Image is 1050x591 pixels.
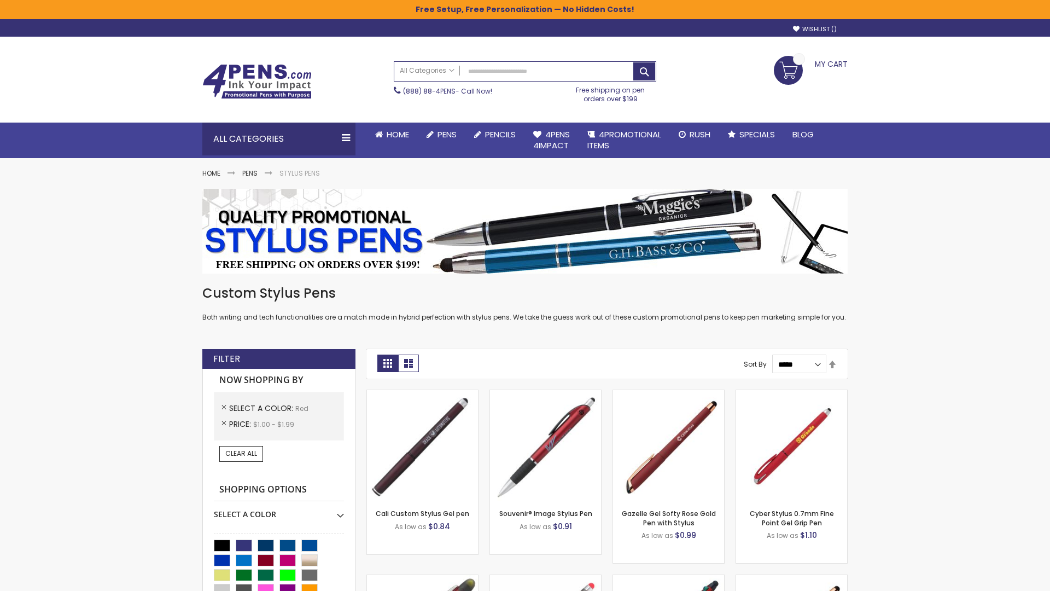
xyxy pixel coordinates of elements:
span: Rush [690,129,710,140]
a: Cali Custom Stylus Gel pen-Red [367,390,478,399]
img: Gazelle Gel Softy Rose Gold Pen with Stylus-Red [613,390,724,501]
span: Price [229,419,253,430]
a: Souvenir® Image Stylus Pen [499,509,592,518]
span: $0.99 [675,530,696,541]
strong: Stylus Pens [279,169,320,178]
a: (888) 88-4PENS [403,86,456,96]
a: All Categories [394,62,460,80]
strong: Now Shopping by [214,369,344,392]
a: Islander Softy Gel with Stylus - ColorJet Imprint-Red [490,575,601,584]
span: 4PROMOTIONAL ITEMS [587,129,661,151]
label: Sort By [744,360,767,369]
span: $0.91 [553,521,572,532]
span: - Call Now! [403,86,492,96]
img: Stylus Pens [202,189,848,274]
span: Home [387,129,409,140]
strong: Grid [377,355,398,372]
a: Souvenir® Image Stylus Pen-Red [490,390,601,399]
a: Home [202,169,220,178]
img: Cyber Stylus 0.7mm Fine Point Gel Grip Pen-Red [736,390,847,501]
a: Pencils [465,123,524,147]
span: As low as [395,522,427,531]
a: 4PROMOTIONALITEMS [579,123,670,158]
span: Blog [792,129,814,140]
div: All Categories [202,123,355,155]
span: $1.10 [800,530,817,541]
div: Free shipping on pen orders over $199 [565,82,657,103]
img: 4Pens Custom Pens and Promotional Products [202,64,312,99]
a: Blog [784,123,822,147]
a: 4Pens4impact [524,123,579,158]
div: Select A Color [214,501,344,520]
a: Cali Custom Stylus Gel pen [376,509,469,518]
a: Gazelle Gel Softy Rose Gold Pen with Stylus - ColorJet-Red [736,575,847,584]
img: Souvenir® Image Stylus Pen-Red [490,390,601,501]
span: $0.84 [428,521,450,532]
span: As low as [641,531,673,540]
a: Gazelle Gel Softy Rose Gold Pen with Stylus [622,509,716,527]
a: Home [366,123,418,147]
span: Select A Color [229,403,295,414]
span: Clear All [225,449,257,458]
a: Specials [719,123,784,147]
strong: Shopping Options [214,478,344,502]
a: Orbitor 4 Color Assorted Ink Metallic Stylus Pens-Red [613,575,724,584]
h1: Custom Stylus Pens [202,285,848,302]
span: Red [295,404,308,413]
span: As low as [520,522,551,531]
a: Pens [242,169,258,178]
span: Specials [739,129,775,140]
a: Cyber Stylus 0.7mm Fine Point Gel Grip Pen [750,509,834,527]
a: Gazelle Gel Softy Rose Gold Pen with Stylus-Red [613,390,724,399]
span: All Categories [400,66,454,75]
strong: Filter [213,353,240,365]
span: Pens [437,129,457,140]
span: $1.00 - $1.99 [253,420,294,429]
span: As low as [767,531,798,540]
div: Both writing and tech functionalities are a match made in hybrid perfection with stylus pens. We ... [202,285,848,322]
img: Cali Custom Stylus Gel pen-Red [367,390,478,501]
a: Wishlist [793,25,837,33]
span: Pencils [485,129,516,140]
a: Souvenir® Jalan Highlighter Stylus Pen Combo-Red [367,575,478,584]
a: Rush [670,123,719,147]
a: Pens [418,123,465,147]
a: Cyber Stylus 0.7mm Fine Point Gel Grip Pen-Red [736,390,847,399]
a: Clear All [219,446,263,461]
span: 4Pens 4impact [533,129,570,151]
